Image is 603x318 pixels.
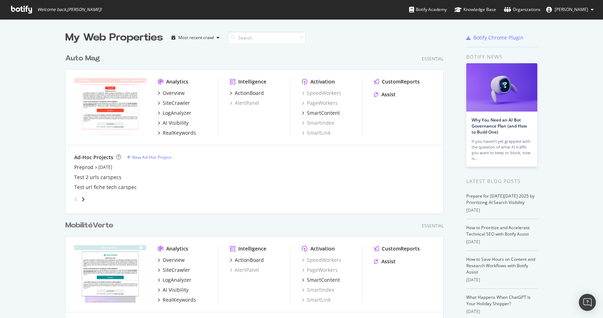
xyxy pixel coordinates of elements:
[163,99,190,107] div: SiteCrawler
[310,245,335,252] div: Activation
[374,245,420,252] a: CustomReports
[302,99,338,107] a: PageWorkers
[158,257,185,264] a: Overview
[235,90,264,97] div: ActionBoard
[163,129,196,136] div: RealKeywords
[307,276,340,284] div: SmartContent
[166,245,188,252] div: Analytics
[158,99,190,107] a: SiteCrawler
[98,164,112,170] a: [DATE]
[302,276,340,284] a: SmartContent
[302,257,341,264] a: SpeedWorkers
[302,119,334,126] a: SmartIndex
[163,257,185,264] div: Overview
[466,256,535,275] a: How to Save Hours on Content and Research Workflows with Botify Assist
[422,56,444,62] div: Essential
[163,109,191,117] div: LogAnalyzer
[65,53,100,64] div: Auto Mag
[466,63,537,112] img: Why You Need an AI Bot Governance Plan (and How to Build One)
[382,78,420,85] div: CustomReports
[235,257,264,264] div: ActionBoard
[74,78,146,136] img: www.automobile-magazine.fr/
[466,225,530,237] a: How to Prioritize and Accelerate Technical SEO with Botify Assist
[302,266,338,274] a: PageWorkers
[158,266,190,274] a: SiteCrawler
[466,34,523,41] a: Botify Chrome Plugin
[302,109,340,117] a: SmartContent
[466,177,538,185] div: Latest Blog Posts
[65,53,103,64] a: Auto Mag
[555,6,588,12] span: Olivier Gourdin
[178,36,214,40] div: Most recent crawl
[81,196,86,203] div: angle-right
[540,4,599,15] button: [PERSON_NAME]
[127,154,172,160] a: New Ad-Hoc Project
[466,294,531,307] a: What Happens When ChatGPT Is Your Holiday Shopper?
[65,220,113,231] div: MobilitéVerte
[455,6,496,13] div: Knowledge Base
[374,91,396,98] a: Assist
[466,193,534,205] a: Prepare for [DATE][DATE] 2025 by Prioritizing AI Search Visibility
[302,286,334,293] a: SmartIndex
[71,194,81,205] div: angle-left
[163,119,189,126] div: AI Visibility
[74,184,137,191] div: Test url fiche tech carspec
[579,294,596,311] div: Open Intercom Messenger
[163,296,196,303] div: RealKeywords
[504,6,540,13] div: Organizations
[163,90,185,97] div: Overview
[466,277,538,283] div: [DATE]
[158,109,191,117] a: LogAnalyzer
[163,276,191,284] div: LogAnalyzer
[163,266,190,274] div: SiteCrawler
[158,286,189,293] a: AI Visibility
[158,129,196,136] a: RealKeywords
[158,296,196,303] a: RealKeywords
[307,109,340,117] div: SmartContent
[466,308,538,315] div: [DATE]
[132,154,172,160] div: New Ad-Hoc Project
[74,154,113,161] div: Ad-Hoc Projects
[302,129,331,136] a: SmartLink
[466,53,538,61] div: Botify news
[228,32,306,44] input: Search
[473,34,523,41] div: Botify Chrome Plugin
[382,245,420,252] div: CustomReports
[374,258,396,265] a: Assist
[381,91,396,98] div: Assist
[158,276,191,284] a: LogAnalyzer
[472,117,527,135] a: Why You Need an AI Bot Governance Plan (and How to Build One)
[74,174,121,181] a: Test 2 urls carspecs
[230,257,264,264] a: ActionBoard
[302,90,341,97] a: SpeedWorkers
[238,78,266,85] div: Intelligence
[466,207,538,214] div: [DATE]
[230,90,264,97] a: ActionBoard
[302,296,331,303] a: SmartLink
[163,286,189,293] div: AI Visibility
[466,239,538,245] div: [DATE]
[472,139,532,161] div: If you haven’t yet grappled with the question of what AI traffic you want to keep or block, now is…
[158,90,185,97] a: Overview
[166,78,188,85] div: Analytics
[74,164,93,171] a: Preprod
[158,119,189,126] a: AI Visibility
[169,32,222,43] button: Most recent crawl
[65,31,163,45] div: My Web Properties
[230,99,259,107] a: AlertPanel
[310,78,335,85] div: Activation
[74,245,146,303] img: www.mobilite-verte.com
[230,266,259,274] a: AlertPanel
[381,258,396,265] div: Assist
